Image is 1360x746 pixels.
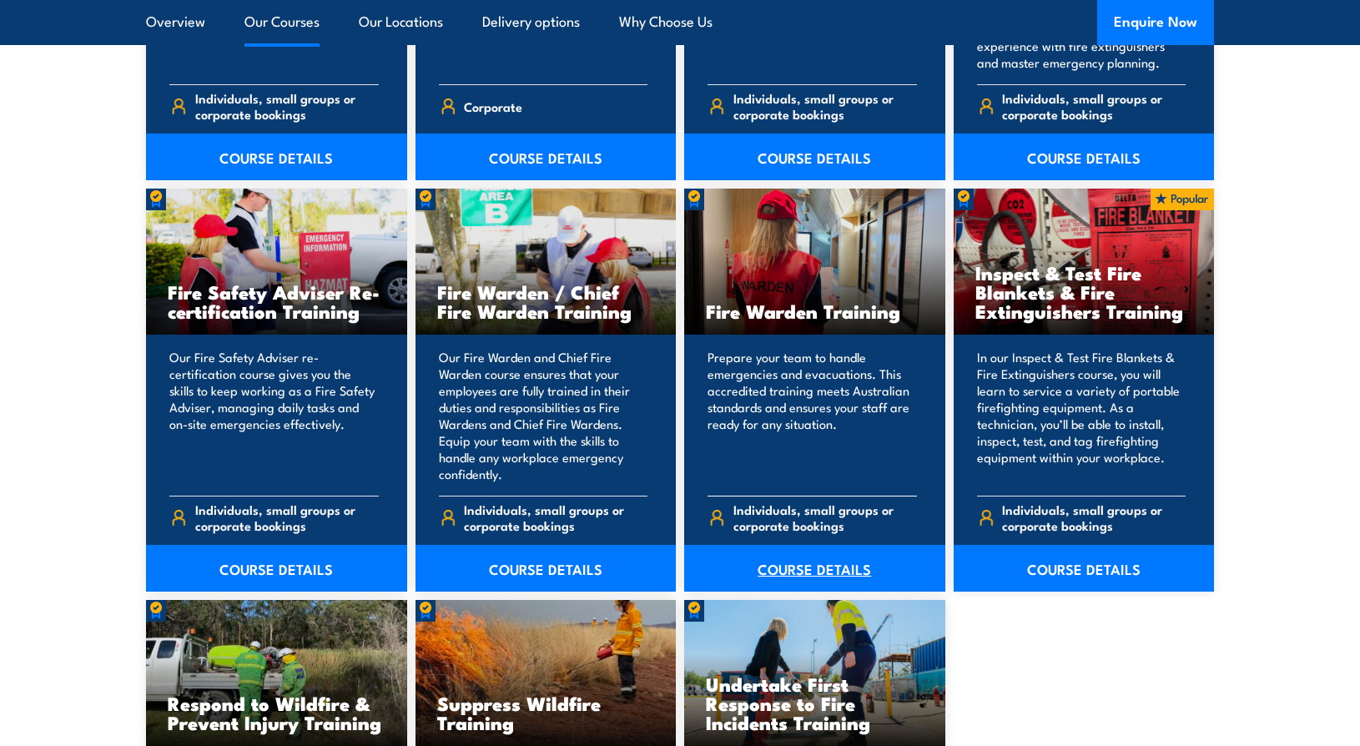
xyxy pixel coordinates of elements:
span: Individuals, small groups or corporate bookings [464,502,647,533]
span: Individuals, small groups or corporate bookings [195,502,379,533]
a: COURSE DETAILS [684,134,945,180]
a: COURSE DETAILS [146,545,407,592]
span: Individuals, small groups or corporate bookings [733,502,917,533]
a: COURSE DETAILS [146,134,407,180]
a: COURSE DETAILS [416,134,677,180]
h3: Suppress Wildfire Training [437,693,655,732]
h3: Fire Safety Adviser Re-certification Training [168,282,385,320]
p: Our Fire Safety Adviser re-certification course gives you the skills to keep working as a Fire Sa... [169,349,379,482]
a: COURSE DETAILS [954,545,1215,592]
p: In our Inspect & Test Fire Blankets & Fire Extinguishers course, you will learn to service a vari... [977,349,1186,482]
h3: Respond to Wildfire & Prevent Injury Training [168,693,385,732]
span: Individuals, small groups or corporate bookings [195,90,379,122]
a: COURSE DETAILS [684,545,945,592]
h3: Inspect & Test Fire Blankets & Fire Extinguishers Training [975,263,1193,320]
h3: Undertake First Response to Fire Incidents Training [706,674,924,732]
h3: Fire Warden / Chief Fire Warden Training [437,282,655,320]
p: Our Fire Warden and Chief Fire Warden course ensures that your employees are fully trained in the... [439,349,648,482]
h3: Fire Warden Training [706,301,924,320]
a: COURSE DETAILS [416,545,677,592]
a: COURSE DETAILS [954,134,1215,180]
span: Individuals, small groups or corporate bookings [1002,90,1186,122]
span: Individuals, small groups or corporate bookings [733,90,917,122]
p: Prepare your team to handle emergencies and evacuations. This accredited training meets Australia... [708,349,917,482]
span: Individuals, small groups or corporate bookings [1002,502,1186,533]
span: Corporate [464,93,522,119]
